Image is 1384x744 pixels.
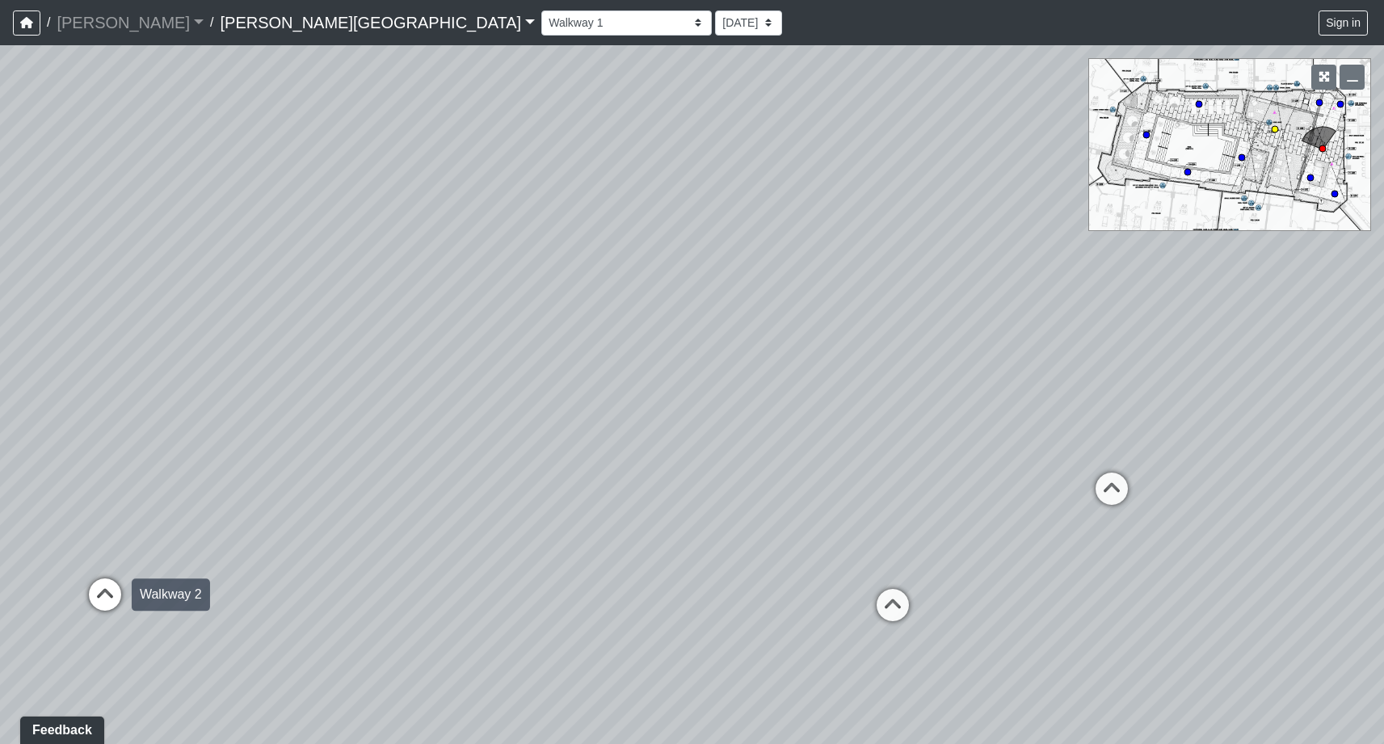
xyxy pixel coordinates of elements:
iframe: Ybug feedback widget [12,712,107,744]
a: [PERSON_NAME][GEOGRAPHIC_DATA] [220,6,535,39]
div: Walkway 2 [132,578,210,611]
span: / [204,6,220,39]
button: Sign in [1319,11,1368,36]
span: / [40,6,57,39]
a: [PERSON_NAME] [57,6,204,39]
